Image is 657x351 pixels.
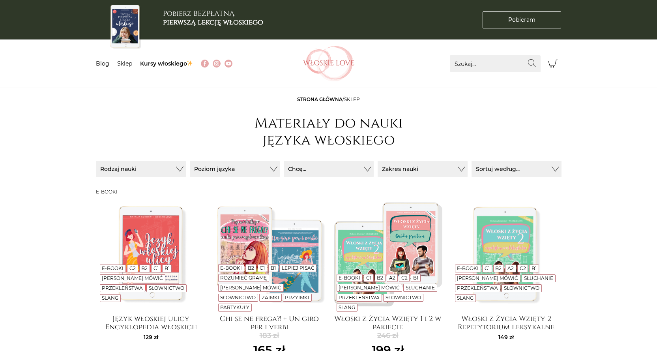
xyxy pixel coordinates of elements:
a: B1 [532,265,537,271]
h1: Materiały do nauki języka włoskiego [250,115,408,149]
a: [PERSON_NAME] mówić [457,275,518,281]
h3: Pobierz BEZPŁATNĄ [163,9,263,26]
a: Przyimki [285,295,309,300]
a: C2 [520,265,526,271]
a: C2 [129,265,136,271]
button: Chcę... [284,161,374,177]
a: Słuchanie [406,285,435,291]
span: Pobieram [508,16,535,24]
a: Partykuły [220,304,249,310]
a: C1 [260,265,265,271]
a: B2 [141,265,148,271]
a: Rozumieć gramę [220,275,267,281]
button: Koszyk [545,55,562,72]
a: Słuchanie [524,275,553,281]
button: Sortuj według... [472,161,562,177]
a: B1 [413,275,418,281]
a: Chi se ne frega?! + Un giro per i verbi [214,315,325,330]
a: B2 [495,265,502,271]
a: E-booki [220,265,242,271]
a: [PERSON_NAME] mówić [102,275,163,281]
a: Włoski z Życia Wzięty 2 Repetytorium leksykalne [451,315,562,330]
a: C1 [485,265,490,271]
a: C2 [401,275,408,281]
a: Słownictwo [149,285,184,291]
a: Przekleństwa [102,285,143,291]
a: Włoski z Życia Wzięty 1 i 2 w pakiecie [333,315,443,330]
a: Slang [102,295,118,301]
a: Blog [96,60,109,67]
button: Zakres nauki [378,161,468,177]
span: 129 [144,334,158,341]
a: B1 [271,265,276,271]
a: Zaimki [262,295,279,300]
a: B1 [165,265,170,271]
del: 183 [253,330,285,341]
a: Słownictwo [386,295,421,300]
a: Strona główna [297,96,343,102]
h3: E-booki [96,189,562,195]
a: Słownictwo [504,285,539,291]
a: A2 [389,275,395,281]
button: Poziom języka [190,161,280,177]
span: / [297,96,360,102]
span: 149 [498,334,514,341]
input: Szukaj... [450,55,541,72]
b: pierwszą lekcję włoskiego [163,17,263,27]
button: Rodzaj nauki [96,161,186,177]
a: Kursy włoskiego [140,60,193,67]
img: ✨ [187,60,193,66]
a: [PERSON_NAME] mówić [339,285,400,291]
a: C1 [153,265,159,271]
a: E-booki [457,265,479,271]
a: B2 [248,265,254,271]
a: Slang [457,295,474,301]
a: Lepiej pisać [282,265,314,271]
a: E-booki [339,275,360,281]
a: Sklep [117,60,132,67]
a: [PERSON_NAME] mówić [220,285,281,291]
a: Przekleństwa [457,285,498,291]
a: B2 [377,275,383,281]
a: E-booki [102,265,124,271]
img: Włoskielove [303,46,354,81]
del: 246 [372,330,404,341]
a: Przekleństwa [339,295,380,300]
a: A2 [507,265,514,271]
a: Pobieram [483,11,561,28]
span: sklep [344,96,360,102]
a: Język włoskiej ulicy Encyklopedia włoskich wulgaryzmów [96,315,206,330]
a: C1 [366,275,371,281]
a: Slang [339,304,355,310]
a: Słownictwo [220,295,256,300]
